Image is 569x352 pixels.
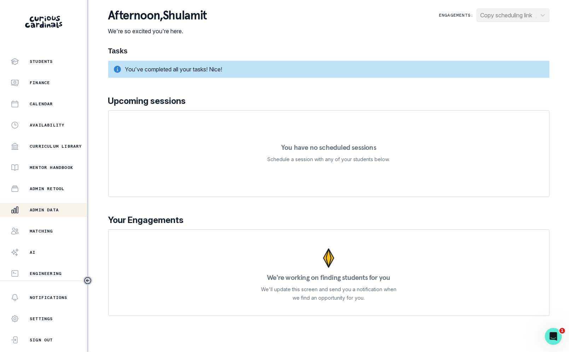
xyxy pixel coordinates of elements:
[30,101,53,107] p: Calendar
[261,285,397,302] p: We'll update this screen and send you a notification when we find an opportunity for you.
[30,59,53,64] p: Students
[108,8,207,23] p: afternoon , Shulamit
[30,143,82,149] p: Curriculum Library
[30,337,53,343] p: Sign Out
[30,316,53,322] p: Settings
[30,250,35,255] p: AI
[30,165,73,170] p: Mentor Handbook
[25,16,62,28] img: Curious Cardinals Logo
[30,80,50,86] p: Finance
[267,274,390,281] p: We're working on finding students for you
[30,271,62,276] p: Engineering
[30,228,53,234] p: Matching
[268,155,390,164] p: Schedule a session with any of your students below.
[30,122,64,128] p: Availability
[30,295,68,300] p: Notifications
[30,207,59,213] p: Admin Data
[108,61,550,78] div: You've completed all your tasks! Nice!
[108,214,550,227] p: Your Engagements
[83,276,92,285] button: Toggle sidebar
[108,47,550,55] h1: Tasks
[439,12,474,18] p: Engagements:
[281,144,376,151] p: You have no scheduled sessions
[108,27,207,35] p: We're so excited you're here.
[545,328,562,345] iframe: Intercom live chat
[30,186,64,192] p: Admin Retool
[108,95,550,107] p: Upcoming sessions
[559,328,565,334] span: 1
